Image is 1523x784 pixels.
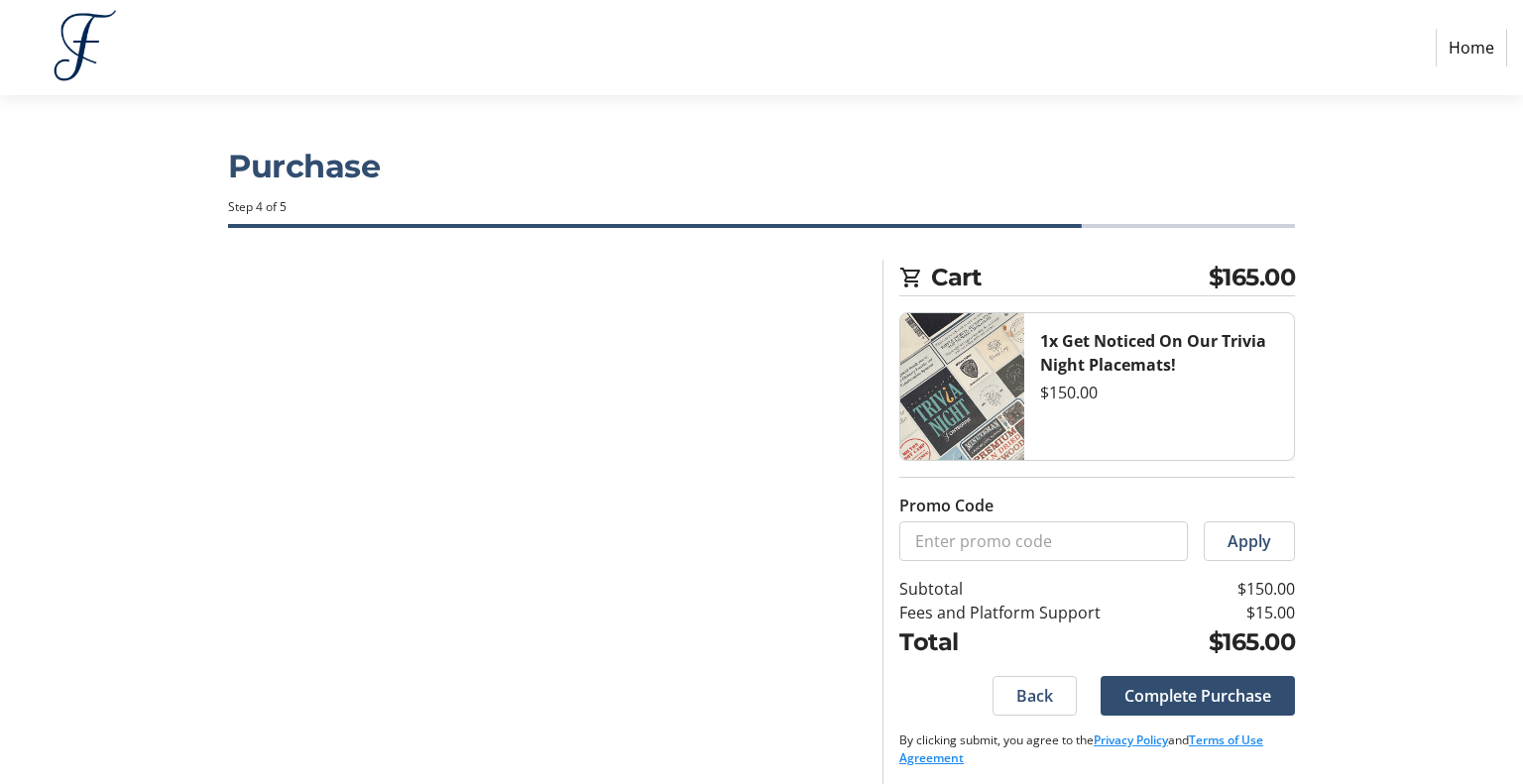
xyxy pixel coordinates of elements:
[1176,577,1295,601] td: $150.00
[899,494,994,517] label: Promo Code
[899,601,1176,624] td: Fees and Platform Support
[1176,624,1295,660] td: $165.00
[900,313,1024,460] img: Get Noticed On Our Trivia Night Placemats!
[228,143,1295,190] h1: Purchase
[899,624,1176,660] td: Total
[1209,260,1296,295] span: $165.00
[1094,731,1168,748] a: Privacy Policy
[228,198,1295,216] div: Step 4 of 5
[931,260,1209,295] span: Cart
[899,731,1263,766] a: Terms of Use Agreement
[993,676,1077,716] button: Back
[899,577,1176,601] td: Subtotal
[1101,676,1295,716] button: Complete Purchase
[1176,601,1295,624] td: $15.00
[1016,684,1053,708] span: Back
[1436,29,1507,66] a: Home
[1204,521,1295,561] button: Apply
[16,8,157,87] img: Fontbonne, The Early College of Boston's Logo
[899,521,1188,561] input: Enter promo code
[1040,330,1266,376] strong: 1x Get Noticed On Our Trivia Night Placemats!
[1228,529,1271,553] span: Apply
[1124,684,1271,708] span: Complete Purchase
[899,731,1295,767] p: By clicking submit, you agree to the and
[1040,381,1278,404] div: $150.00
